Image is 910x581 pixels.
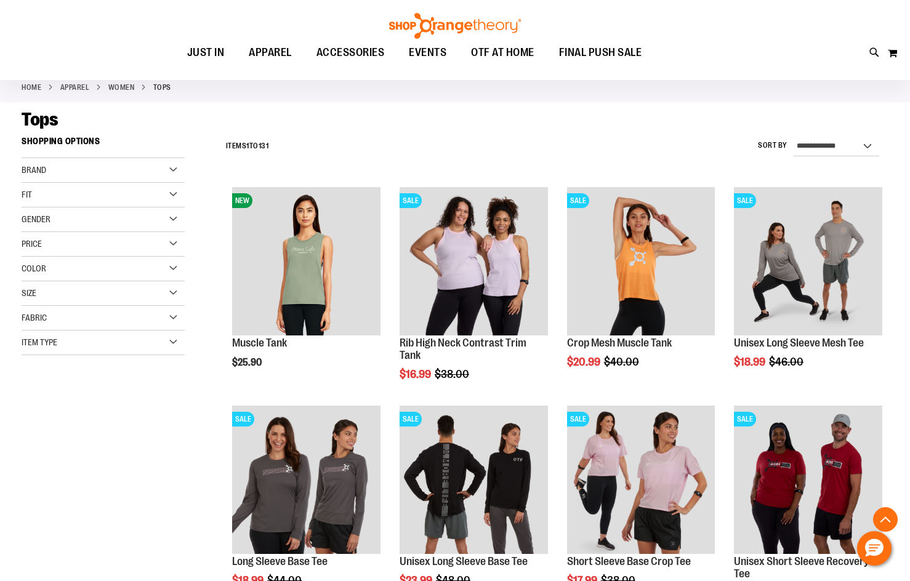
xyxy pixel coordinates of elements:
a: Product image for Unisex SS Recovery TeeSALE [734,406,882,556]
span: OTF AT HOME [471,39,534,66]
img: Product image for Unisex Long Sleeve Base Tee [400,406,548,554]
span: SALE [567,193,589,208]
span: Gender [22,214,50,224]
strong: Shopping Options [22,130,185,158]
span: ACCESSORIES [316,39,385,66]
a: Product image for Long Sleeve Base TeeSALE [232,406,381,556]
img: Product image for Unisex SS Recovery Tee [734,406,882,554]
a: APPAREL [236,39,304,66]
span: $38.00 [435,368,471,380]
label: Sort By [758,140,787,151]
img: Product image for Long Sleeve Base Tee [232,406,381,554]
button: Back To Top [873,507,898,532]
a: Crop Mesh Muscle Tank [567,337,672,349]
a: Unisex Long Sleeve Base Tee [400,555,528,567]
a: Unisex Long Sleeve Mesh Tee primary imageSALE [734,187,882,337]
span: 1 [246,142,249,150]
div: product [561,181,722,399]
a: Short Sleeve Base Crop Tee [567,555,691,567]
span: EVENTS [409,39,446,66]
span: SALE [400,193,422,208]
a: Rib High Neck Contrast Trim Tank [400,337,526,361]
img: Unisex Long Sleeve Mesh Tee primary image [734,187,882,335]
a: Crop Mesh Muscle Tank primary imageSALE [567,187,715,337]
a: EVENTS [397,39,459,67]
span: $46.00 [769,356,805,368]
a: JUST IN [175,39,237,67]
img: Product image for Short Sleeve Base Crop Tee [567,406,715,554]
img: Muscle Tank [232,187,381,335]
span: JUST IN [187,39,225,66]
div: product [226,181,387,399]
span: NEW [232,193,252,208]
span: $25.90 [232,357,264,368]
a: OTF AT HOME [459,39,547,67]
span: SALE [734,193,756,208]
span: Item Type [22,337,57,347]
a: Muscle Tank [232,337,287,349]
span: SALE [232,412,254,427]
img: Rib Tank w/ Contrast Binding primary image [400,187,548,335]
span: APPAREL [249,39,292,66]
img: Shop Orangetheory [387,13,523,39]
a: APPAREL [60,82,90,93]
span: 131 [259,142,269,150]
span: Color [22,263,46,273]
span: Size [22,288,36,298]
a: Home [22,82,41,93]
a: FINAL PUSH SALE [547,39,654,67]
span: FINAL PUSH SALE [559,39,642,66]
span: Fabric [22,313,47,323]
span: $16.99 [400,368,433,380]
span: $18.99 [734,356,767,368]
span: Tops [22,109,58,130]
img: Crop Mesh Muscle Tank primary image [567,187,715,335]
span: SALE [400,412,422,427]
h2: Items to [226,137,269,156]
a: Product image for Short Sleeve Base Crop TeeSALE [567,406,715,556]
span: Price [22,239,42,249]
div: product [728,181,888,399]
a: WOMEN [108,82,135,93]
strong: Tops [153,82,171,93]
span: Fit [22,190,32,199]
a: ACCESSORIES [304,39,397,67]
span: Brand [22,165,46,175]
a: Rib Tank w/ Contrast Binding primary imageSALE [400,187,548,337]
a: Product image for Unisex Long Sleeve Base TeeSALE [400,406,548,556]
span: SALE [567,412,589,427]
a: Unisex Long Sleeve Mesh Tee [734,337,864,349]
button: Hello, have a question? Let’s chat. [857,531,892,566]
span: $20.99 [567,356,602,368]
a: Unisex Short Sleeve Recovery Tee [734,555,869,580]
a: Long Sleeve Base Tee [232,555,328,567]
a: Muscle TankNEW [232,187,381,337]
span: SALE [734,412,756,427]
div: product [393,181,554,411]
span: $40.00 [604,356,641,368]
